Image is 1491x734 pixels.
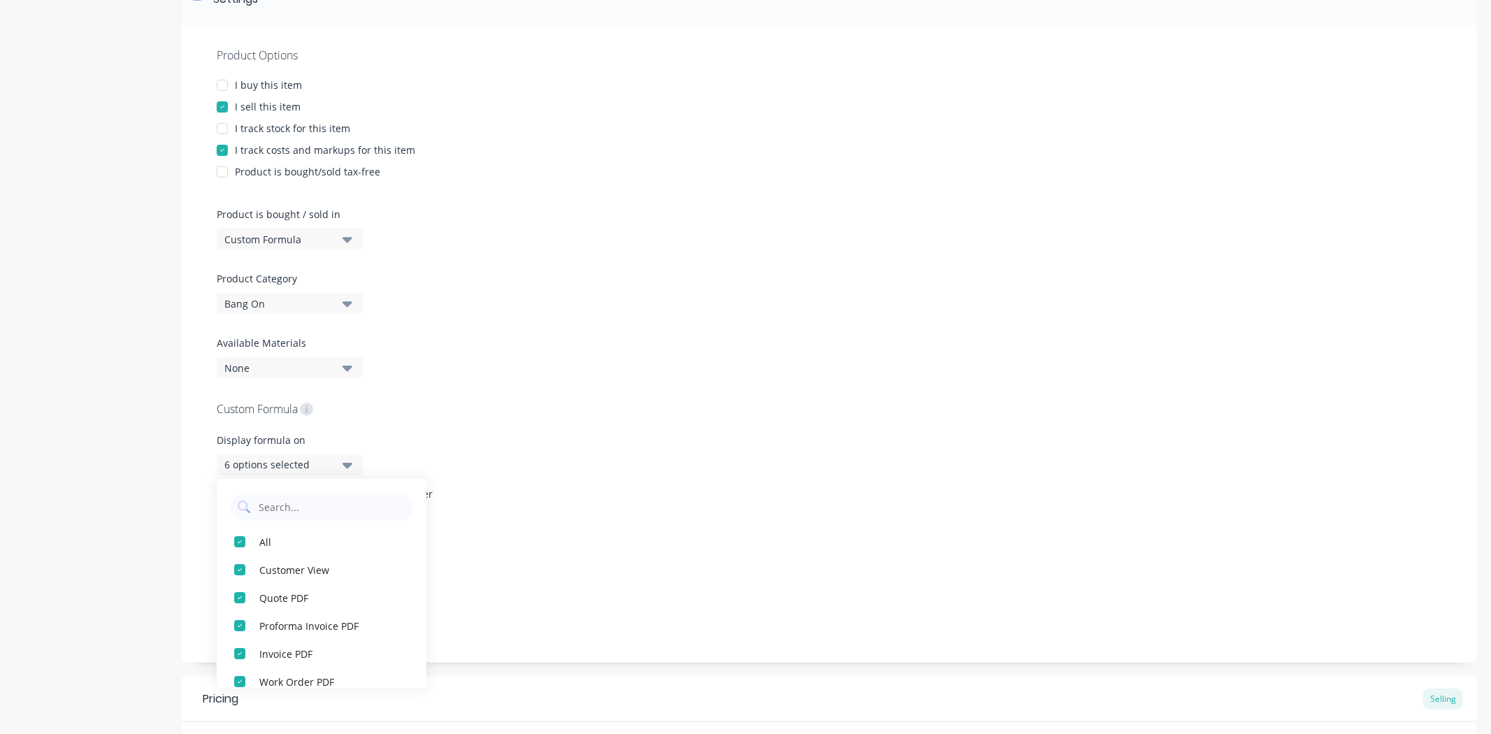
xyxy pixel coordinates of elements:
button: Custom Formula [217,229,363,250]
div: I track stock for this item [235,121,350,136]
div: I track costs and markups for this item [235,143,415,157]
div: I buy this item [235,78,302,92]
div: Selling [1423,689,1463,710]
div: I sell this item [235,99,301,114]
div: 6 options selected [224,457,336,472]
button: Bang On [217,293,363,314]
input: Search... [257,493,405,521]
div: None [224,361,336,375]
div: Quote PDF [259,590,399,605]
button: None [217,357,363,378]
button: 6 options selected [217,454,363,475]
div: Product is bought/sold tax-free [235,164,380,179]
label: Product Category [217,271,356,286]
div: Invoice PDF [259,646,399,661]
label: Available Materials [217,336,363,350]
div: Bang On [224,296,336,311]
div: Custom Formula [217,400,1442,419]
div: Custom Formula [224,232,336,247]
span: Formula [217,518,1442,533]
div: Work Order PDF [259,674,399,689]
div: Customer View [259,562,399,577]
div: Pricing [203,691,238,707]
label: Display formula on [217,433,363,447]
div: Product Options [217,47,1442,64]
div: All [259,534,399,549]
div: Proforma Invoice PDF [259,618,399,633]
label: Product is bought / sold in [217,207,356,222]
